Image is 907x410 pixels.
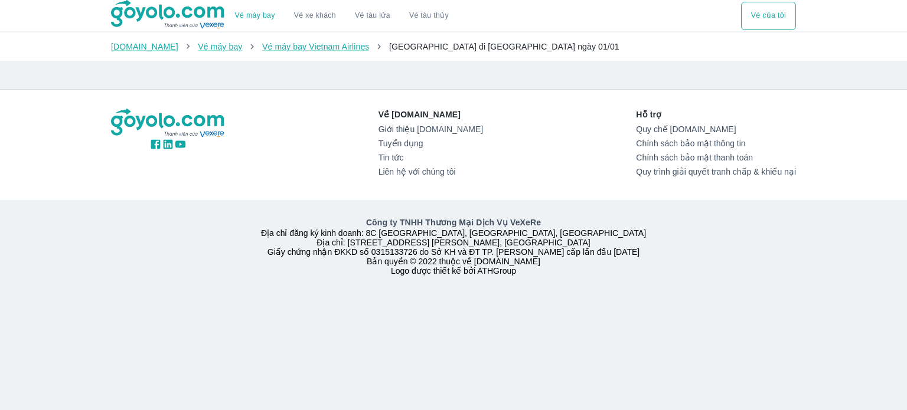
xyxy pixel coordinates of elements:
a: [DOMAIN_NAME] [111,42,178,51]
a: Giới thiệu [DOMAIN_NAME] [379,124,483,134]
a: Tuyển dụng [379,139,483,148]
a: Vé máy bay [198,42,242,51]
a: Tin tức [379,153,483,162]
a: Chính sách bảo mật thanh toán [636,153,796,162]
div: choose transportation mode [226,2,458,30]
a: Vé máy bay Vietnam Airlines [262,42,370,51]
a: Vé máy bay [235,11,275,20]
a: Quy trình giải quyết tranh chấp & khiếu nại [636,167,796,176]
button: Vé tàu thủy [400,2,458,30]
a: Quy chế [DOMAIN_NAME] [636,124,796,134]
p: Công ty TNHH Thương Mại Dịch Vụ VeXeRe [113,217,794,228]
button: Vé của tôi [741,2,796,30]
a: Vé xe khách [294,11,336,20]
a: Vé tàu lửa [345,2,400,30]
p: Về [DOMAIN_NAME] [379,109,483,120]
a: Chính sách bảo mật thông tin [636,139,796,148]
div: Địa chỉ đăng ký kinh doanh: 8C [GEOGRAPHIC_DATA], [GEOGRAPHIC_DATA], [GEOGRAPHIC_DATA] Địa chỉ: [... [104,217,803,275]
div: choose transportation mode [741,2,796,30]
span: [GEOGRAPHIC_DATA] đi [GEOGRAPHIC_DATA] ngày 01/01 [389,42,619,51]
p: Hỗ trợ [636,109,796,120]
img: logo [111,109,226,138]
nav: breadcrumb [111,41,796,53]
a: Liên hệ với chúng tôi [379,167,483,176]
